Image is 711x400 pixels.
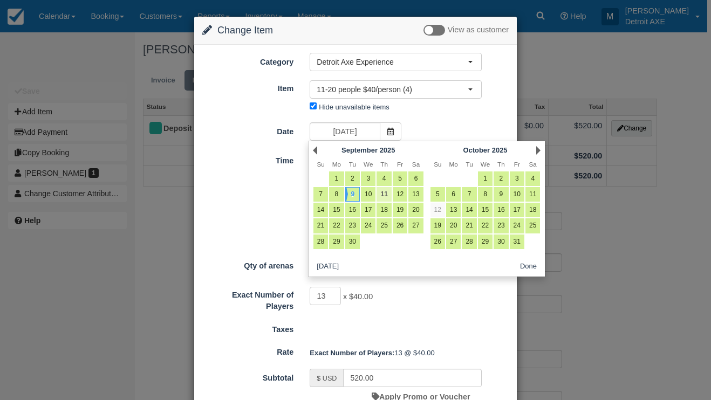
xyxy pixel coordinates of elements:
span: Monday [449,161,458,168]
a: 8 [329,187,344,202]
a: 2 [345,171,360,186]
span: Tuesday [349,161,356,168]
a: 12 [430,203,445,217]
a: 11 [525,187,540,202]
a: 20 [408,203,423,217]
strong: Exact Number of Players [310,349,394,357]
a: 26 [393,218,407,233]
label: Rate [194,343,302,358]
a: 3 [361,171,375,186]
a: 10 [510,187,524,202]
span: Thursday [380,161,388,168]
a: 19 [393,203,407,217]
span: Thursday [497,161,505,168]
span: Friday [397,161,403,168]
a: 25 [377,218,391,233]
a: 7 [462,187,476,202]
span: 2025 [492,146,508,154]
a: 28 [313,235,328,249]
button: 11-20 people $40/person (4) [310,80,482,99]
a: 23 [494,218,508,233]
label: Subtotal [194,369,302,384]
span: 11-20 people $40/person (4) [317,84,468,95]
a: 10 [361,187,375,202]
label: Time [194,151,302,167]
span: Tuesday [466,161,473,168]
label: Hide unavailable items [319,103,389,111]
a: 18 [377,203,391,217]
a: 12 [393,187,407,202]
a: Next [536,146,541,155]
span: September [341,146,378,154]
a: 2 [494,171,508,186]
a: 17 [510,203,524,217]
a: 27 [446,235,461,249]
a: 16 [345,203,360,217]
a: 29 [478,235,493,249]
label: Qty of arenas [194,257,302,272]
a: 14 [313,203,328,217]
span: Sunday [434,161,441,168]
button: Detroit Axe Experience [310,53,482,71]
a: 28 [462,235,476,249]
a: 15 [478,203,493,217]
a: 16 [494,203,508,217]
a: 13 [446,203,461,217]
a: 13 [408,187,423,202]
small: $ USD [317,375,337,382]
a: 1 [329,171,344,186]
a: 30 [345,235,360,249]
span: Detroit Axe Experience [317,57,468,67]
a: 17 [361,203,375,217]
a: 29 [329,235,344,249]
span: Monday [332,161,341,168]
a: 4 [525,171,540,186]
a: 3 [510,171,524,186]
a: 27 [408,218,423,233]
a: 11 [377,187,391,202]
a: 4 [377,171,391,186]
input: Exact Number of Players [310,287,341,305]
button: Done [516,260,541,274]
span: 2025 [380,146,395,154]
span: View as customer [448,26,509,35]
span: October [463,146,490,154]
label: Exact Number of Players [194,286,302,312]
button: [DATE] [313,260,343,274]
a: 31 [510,235,524,249]
span: Sunday [317,161,324,168]
a: 23 [345,218,360,233]
a: 18 [525,203,540,217]
label: Item [194,79,302,94]
a: 30 [494,235,508,249]
a: 9 [494,187,508,202]
a: 19 [430,218,445,233]
a: 22 [329,218,344,233]
a: Prev [313,146,317,155]
a: 9 [345,187,360,202]
a: 25 [525,218,540,233]
a: 14 [462,203,476,217]
span: Friday [514,161,520,168]
a: 5 [430,187,445,202]
a: 6 [446,187,461,202]
a: 15 [329,203,344,217]
span: Saturday [412,161,420,168]
span: x $40.00 [343,293,373,301]
a: 24 [510,218,524,233]
span: Wednesday [481,161,490,168]
label: Category [194,53,302,68]
a: 24 [361,218,375,233]
a: 7 [313,187,328,202]
a: 26 [430,235,445,249]
span: Saturday [529,161,537,168]
a: 6 [408,171,423,186]
a: 5 [393,171,407,186]
div: 13 @ $40.00 [302,344,517,362]
a: 8 [478,187,493,202]
label: Taxes [194,320,302,335]
label: Date [194,122,302,137]
a: 22 [478,218,493,233]
span: Wednesday [364,161,373,168]
span: Change Item [217,25,273,36]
